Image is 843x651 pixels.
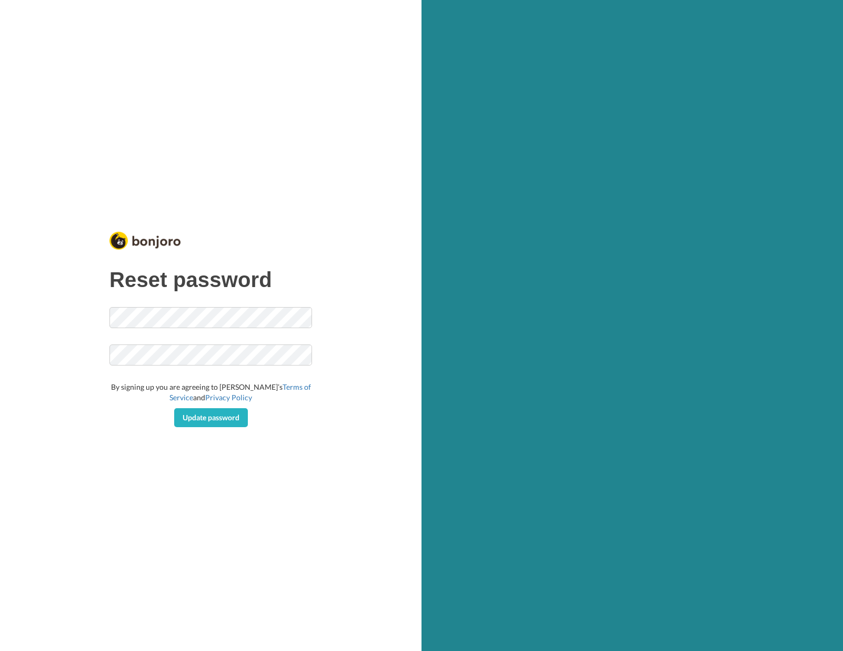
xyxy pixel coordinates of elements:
a: Terms of Service [169,382,311,402]
button: Update password [174,408,248,427]
div: By signing up you are agreeing to [PERSON_NAME]’s and [109,382,312,403]
span: Update password [183,413,239,422]
h1: Reset password [109,268,312,291]
a: Privacy Policy [205,393,252,402]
